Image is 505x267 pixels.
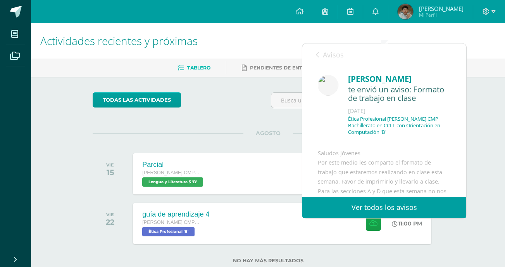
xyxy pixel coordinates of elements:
[419,12,464,18] span: Mi Perfil
[318,75,338,95] img: 6dfd641176813817be49ede9ad67d1c4.png
[142,227,195,236] span: Ética Profesional 'B'
[178,62,210,74] a: Tablero
[271,93,443,108] input: Busca una actividad próxima aquí...
[323,50,344,59] span: Avisos
[348,116,451,135] p: Ética Profesional [PERSON_NAME] CMP Bachillerato en CCLL con Orientación en Computación 'B'
[302,197,466,218] a: Ver todos los avisos
[348,85,451,103] div: te envió un aviso: Formato de trabajo en clase
[142,161,205,169] div: Parcial
[419,5,464,12] span: [PERSON_NAME]
[398,4,413,19] img: 7ae2895e5327fb7d9bac5f92124a37e4.png
[243,130,293,137] span: AGOSTO
[106,217,114,227] div: 22
[392,220,422,227] div: 11:00 PM
[106,168,114,177] div: 15
[142,210,209,218] div: guía de aprendizaje 4
[348,73,451,85] div: [PERSON_NAME]
[242,62,316,74] a: Pendientes de entrega
[142,170,200,175] span: [PERSON_NAME] CMP Bachillerato en CCLL con Orientación en Computación
[106,212,114,217] div: VIE
[142,220,200,225] span: [PERSON_NAME] CMP Bachillerato en CCLL con Orientación en Computación
[93,92,181,107] a: todas las Actividades
[93,258,443,264] label: No hay más resultados
[348,107,451,115] div: [DATE]
[187,65,210,71] span: Tablero
[40,33,198,48] span: Actividades recientes y próximas
[250,65,316,71] span: Pendientes de entrega
[106,162,114,168] div: VIE
[142,177,203,187] span: Lengua y Literatura 5 'B'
